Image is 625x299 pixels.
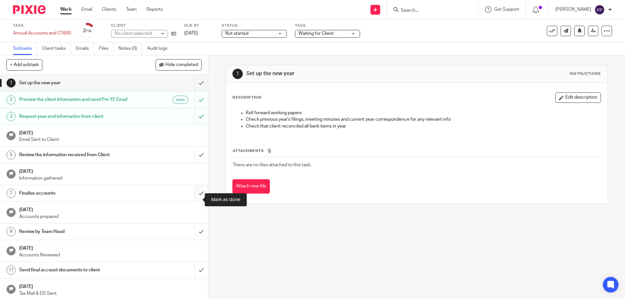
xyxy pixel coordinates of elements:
[115,30,157,37] div: No client selected
[19,265,132,275] h1: Send final account documents to client
[13,30,71,36] div: Annual Accounts and CT600
[184,31,198,35] span: [DATE]
[19,136,201,143] p: Email Sent to Client
[19,112,132,121] h1: Request year end information from client
[19,290,201,297] p: Tax Mail & DS Sent
[7,95,16,104] div: 2
[7,189,16,198] div: 7
[400,8,459,14] input: Search
[19,188,132,198] h1: Finalise accounts
[13,5,46,14] img: Pixie
[19,282,201,290] h1: [DATE]
[86,29,91,33] small: /16
[173,96,188,104] div: Auto
[7,150,16,159] div: 5
[165,62,198,68] span: Hide completed
[13,23,71,28] label: Task
[19,175,201,182] p: Information gathered
[19,150,132,160] h1: Review the information received from Client
[246,70,431,77] h1: Set up the new year
[225,31,248,36] span: Not started
[99,42,114,55] a: Files
[222,23,287,28] label: Status
[19,213,201,220] p: Accounts prepared
[83,27,91,34] div: 2
[7,78,16,88] div: 1
[146,6,163,13] a: Reports
[156,59,201,70] button: Hide completed
[233,163,311,167] span: There are no files attached to this task.
[555,92,601,103] button: Edit description
[295,23,360,28] label: Tags
[232,69,243,79] div: 1
[126,6,137,13] a: Team
[147,42,172,55] a: Audit logs
[494,7,519,12] span: Get Support
[118,42,142,55] a: Notes (0)
[102,6,116,13] a: Clients
[111,23,176,28] label: Client
[42,42,71,55] a: Client tasks
[19,78,132,88] h1: Set up the new year
[232,179,270,194] button: Attach new file
[76,42,94,55] a: Emails
[7,112,16,121] div: 3
[246,110,600,116] p: Roll forward working papers
[246,123,600,129] p: Check that client reconciled all bank items in year
[19,167,201,175] h1: [DATE]
[13,42,37,55] a: Subtasks
[81,6,92,13] a: Email
[19,95,132,104] h1: Preview the client information and send Pre YE Email
[60,6,72,13] a: Work
[594,5,605,15] img: svg%3E
[555,6,591,13] p: [PERSON_NAME]
[570,71,601,76] div: Instructions
[184,23,214,28] label: Due by
[232,95,261,100] p: Description
[7,227,16,236] div: 9
[246,116,600,123] p: Check previous year's filings, meeting minutes and current year correspondence for any relevant info
[19,128,201,136] h1: [DATE]
[7,59,42,70] button: + Add subtask
[7,265,16,275] div: 11
[19,243,201,251] h1: [DATE]
[19,227,132,237] h1: Review by Team Head
[233,149,264,153] span: Attachments
[299,31,334,36] span: Waiting for Client
[19,252,201,258] p: Accounts Reviewed
[19,205,201,213] h1: [DATE]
